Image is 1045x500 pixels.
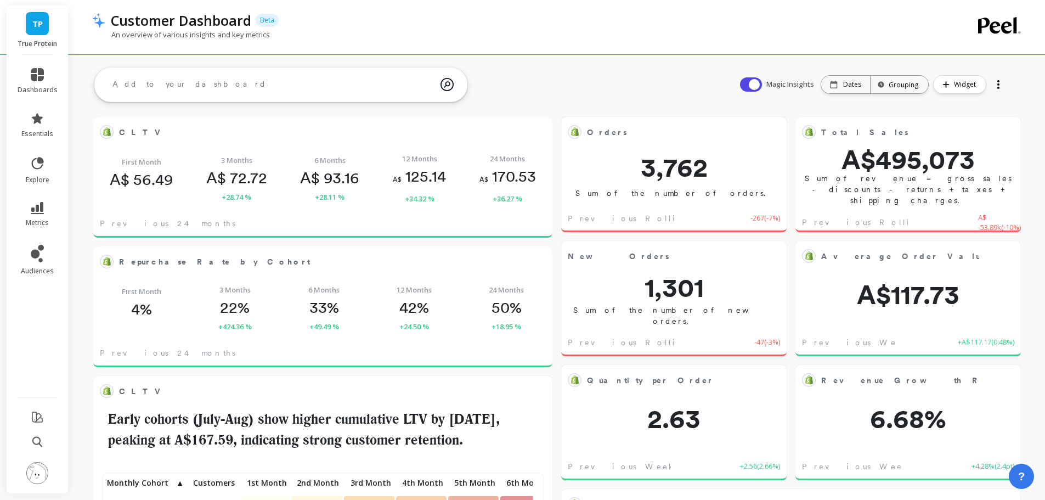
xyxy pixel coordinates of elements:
span: CLTV [119,127,167,138]
span: 6 Months [314,155,346,166]
span: Customers [190,479,235,487]
p: 4th Month [396,475,447,491]
span: First Month [122,156,161,167]
span: 6.68% [795,406,1021,432]
span: -47 ( -3% ) [754,337,780,348]
p: 3rd Month [344,475,394,491]
span: Total Sales [821,125,979,140]
span: 2.63 [561,406,787,432]
span: 3rd Month [346,479,391,487]
span: 5th Month [450,479,495,487]
span: +28.74 % [222,192,251,203]
div: Toggle SortBy [448,475,500,494]
p: 93.16 [300,168,359,187]
span: Previous 24 months [100,347,235,358]
p: True Protein [18,40,58,48]
span: A$ [479,176,488,183]
span: +A$117.17 ( 0.48% ) [958,337,1014,348]
p: 56.49 [110,170,173,189]
p: 42% [399,298,429,317]
span: TP [32,18,43,30]
span: New Orders [568,249,745,264]
p: Customer Dashboard [111,11,251,30]
span: Repurchase Rate by Cohort [119,256,310,268]
span: Quantity per Order [587,373,745,388]
span: 3,762 [561,154,787,181]
span: Previous Week [802,461,911,472]
span: Previous Rolling 7-day [568,213,744,224]
span: 4th Month [398,479,443,487]
p: Dates [843,80,861,89]
p: 72.72 [206,168,267,187]
span: metrics [26,218,49,227]
p: Sum of the number of orders. [561,188,787,199]
span: First Month [122,286,161,297]
span: A$ -53.89k ( -10% ) [978,212,1021,232]
img: header icon [92,13,105,28]
p: Sum of revenue = gross sales - discounts - returns + taxes + shipping charges. [795,173,1021,206]
p: 50% [492,298,522,317]
p: 2nd Month [292,475,342,491]
span: CLTV [119,386,167,397]
span: 6th Month [502,479,547,487]
span: essentials [21,130,53,138]
p: Monthly Cohort [105,475,187,491]
span: +24.50 % [399,321,429,332]
div: Grouping [880,80,918,90]
p: An overview of various insights and key metrics [92,30,270,40]
h2: Early cohorts (July-Aug) show higher cumulative LTV by [DATE], peaking at A$167.59, indicating st... [100,409,546,450]
p: Customers [188,475,238,491]
img: magic search icon [440,70,454,99]
span: 1,301 [561,274,787,301]
span: +49.49 % [309,321,339,332]
div: Toggle SortBy [105,475,157,494]
span: Previous 24 months [100,218,235,229]
span: +424.36 % [218,321,252,332]
span: Magic Insights [766,79,816,90]
span: 1st Month [242,479,287,487]
span: dashboards [18,86,58,94]
span: Monthly Cohort [107,479,175,487]
span: Previous Week [568,461,677,472]
div: Toggle SortBy [343,475,396,494]
span: explore [26,176,49,184]
p: 170.53 [479,167,536,189]
span: Previous Week [802,337,911,348]
p: 125.14 [393,167,446,189]
p: Sum of the number of new orders. [561,305,787,327]
img: profile picture [26,462,48,484]
span: ? [1018,469,1025,484]
span: CLTV [119,125,511,140]
button: Widget [933,75,986,94]
span: Quantity per Order [587,375,714,386]
span: Average Order Value* [821,251,995,262]
span: +28.11 % [315,192,344,203]
div: Toggle SortBy [396,475,448,494]
p: 6th Month [500,475,551,491]
p: 1st Month [240,475,290,491]
div: Toggle SortBy [500,475,552,494]
span: Widget [954,79,979,90]
p: Beta [256,14,279,27]
span: New Orders [568,251,669,262]
span: 12 Months [397,284,432,295]
button: ? [1009,464,1034,489]
span: +36.27 % [493,193,522,204]
span: Previous Rolling 7-day [568,337,744,348]
span: A$ [110,170,129,189]
div: Toggle SortBy [187,475,239,494]
div: Toggle SortBy [239,475,291,494]
span: +18.95 % [492,321,521,332]
span: Total Sales [821,127,908,138]
span: +4.28% ( 2.4pt ) [971,461,1014,472]
div: Toggle SortBy [291,475,343,494]
span: Average Order Value* [821,249,979,264]
span: Revenue Growth Rate [821,373,979,388]
span: +34.32 % [405,193,434,204]
p: 5th Month [448,475,499,491]
span: Revenue Growth Rate [821,375,1006,386]
span: ▲ [175,479,184,487]
span: 3 Months [219,284,251,295]
span: 24 Months [489,284,524,295]
span: 24 Months [490,153,525,164]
